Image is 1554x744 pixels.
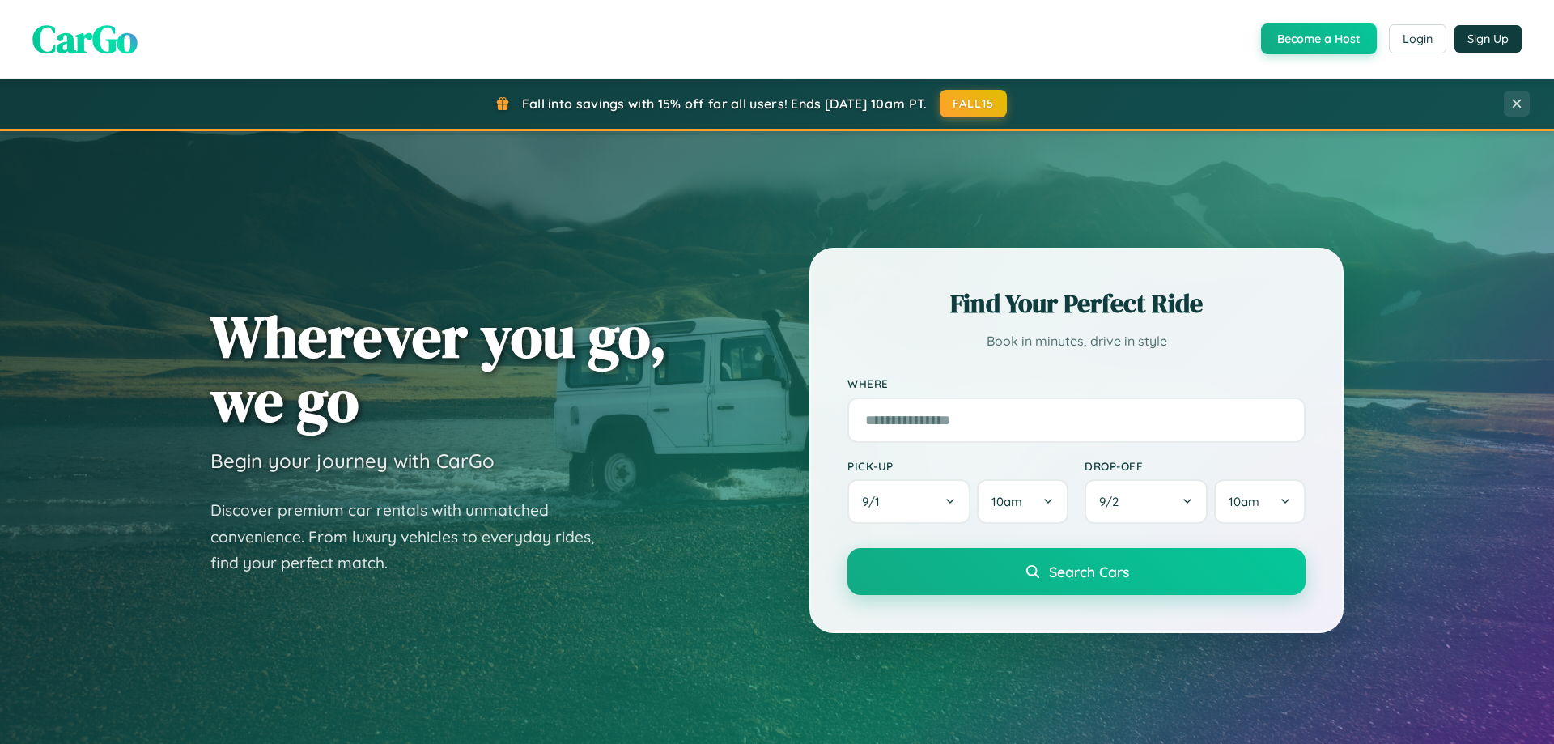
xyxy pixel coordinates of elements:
[210,449,495,473] h3: Begin your journey with CarGo
[847,329,1306,353] p: Book in minutes, drive in style
[847,459,1068,473] label: Pick-up
[1214,479,1306,524] button: 10am
[210,497,615,576] p: Discover premium car rentals with unmatched convenience. From luxury vehicles to everyday rides, ...
[847,479,970,524] button: 9/1
[1261,23,1377,54] button: Become a Host
[1389,24,1446,53] button: Login
[991,494,1022,509] span: 10am
[1454,25,1522,53] button: Sign Up
[862,494,888,509] span: 9 / 1
[1049,563,1129,580] span: Search Cars
[522,96,928,112] span: Fall into savings with 15% off for all users! Ends [DATE] 10am PT.
[847,286,1306,321] h2: Find Your Perfect Ride
[977,479,1068,524] button: 10am
[210,304,667,432] h1: Wherever you go, we go
[1099,494,1127,509] span: 9 / 2
[1229,494,1259,509] span: 10am
[940,90,1008,117] button: FALL15
[847,548,1306,595] button: Search Cars
[847,377,1306,391] label: Where
[1085,479,1208,524] button: 9/2
[32,12,138,66] span: CarGo
[1085,459,1306,473] label: Drop-off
